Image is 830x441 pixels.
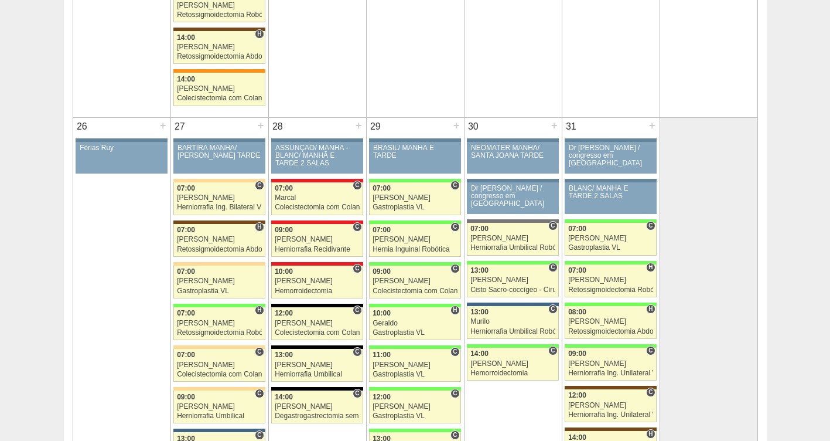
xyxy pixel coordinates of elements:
div: Hemorroidectomia [275,287,360,295]
div: [PERSON_NAME] [470,360,555,368]
span: Hospital [255,222,264,232]
div: Key: Brasil [565,344,656,348]
div: BARTIRA MANHÃ/ [PERSON_NAME] TARDE [177,144,261,160]
div: Retossigmoidectomia Robótica [177,329,262,337]
span: 11:00 [373,351,391,359]
a: H 07:00 [PERSON_NAME] Retossigmoidectomia Robótica [565,264,656,297]
span: Consultório [450,430,459,440]
div: Key: Brasil [565,261,656,264]
div: 30 [464,118,483,135]
span: Consultório [548,263,557,272]
div: Key: Aviso [271,138,363,142]
div: Herniorrafia Umbilical Robótica [470,328,555,335]
span: 14:00 [177,75,195,83]
div: + [354,118,364,133]
span: Consultório [353,306,361,315]
div: Herniorrafia Recidivante [275,246,360,253]
a: C 14:00 [PERSON_NAME] Hemorroidectomia [467,348,558,381]
span: Consultório [255,389,264,398]
div: Herniorrafia Umbilical [275,371,360,378]
div: [PERSON_NAME] [373,236,457,243]
div: Key: Santa Joana [173,220,265,224]
div: Key: Brasil [369,387,460,391]
div: Gastroplastia VL [373,371,457,378]
span: 07:00 [275,184,293,192]
div: 27 [171,118,189,135]
a: H 10:00 Geraldo Gastroplastia VL [369,307,460,340]
div: [PERSON_NAME] [177,320,262,327]
div: [PERSON_NAME] [373,194,457,202]
div: Gastroplastia VL [373,329,457,337]
div: Herniorrafia Umbilical Robótica [470,244,555,252]
a: BLANC/ MANHÃ E TARDE 2 SALAS [565,182,656,214]
span: Consultório [548,304,557,314]
div: Colecistectomia com Colangiografia VL [275,329,360,337]
div: Key: Brasil [173,304,265,307]
span: Hospital [646,263,655,272]
a: C 09:00 [PERSON_NAME] Colecistectomia com Colangiografia VL [369,266,460,298]
span: Consultório [646,221,655,230]
span: 07:00 [568,225,586,233]
div: Key: Blanc [271,345,363,349]
div: Key: Brasil [369,220,460,224]
div: [PERSON_NAME] [373,403,457,411]
span: Consultório [450,181,459,190]
div: [PERSON_NAME] [177,2,262,9]
span: 13:00 [275,351,293,359]
span: 14:00 [275,393,293,401]
span: Consultório [450,264,459,273]
div: Gastroplastia VL [177,287,262,295]
div: + [158,118,168,133]
a: H 07:00 [PERSON_NAME] Retossigmoidectomia Robótica [173,307,265,340]
span: 14:00 [470,350,489,358]
span: 07:00 [177,351,195,359]
span: Consultório [255,430,264,440]
span: 07:00 [177,309,195,317]
div: Key: Brasil [467,261,558,264]
a: H 07:00 [PERSON_NAME] Retossigmoidectomia Abdominal VL [173,224,265,257]
a: C 07:00 [PERSON_NAME] Herniorrafia Umbilical Robótica [467,223,558,256]
div: Colecistectomia com Colangiografia VL [275,203,360,211]
a: C 10:00 [PERSON_NAME] Hemorroidectomia [271,266,363,298]
span: Consultório [353,181,361,190]
span: Hospital [255,306,264,315]
div: ASSUNÇÃO/ MANHÃ -BLANC/ MANHÃ E TARDE 2 SALAS [275,144,359,168]
a: ASSUNÇÃO/ MANHÃ -BLANC/ MANHÃ E TARDE 2 SALAS [271,142,363,174]
div: + [647,118,657,133]
div: + [452,118,462,133]
span: 07:00 [568,266,586,274]
span: 07:00 [177,184,195,192]
span: Consultório [646,346,655,355]
div: Key: Brasil [467,344,558,348]
a: Dr [PERSON_NAME] / congresso em [GEOGRAPHIC_DATA] [565,142,656,174]
span: 12:00 [568,391,586,399]
a: C 07:00 Marcal Colecistectomia com Colangiografia VL [271,182,363,215]
div: [PERSON_NAME] [568,235,653,242]
div: + [549,118,559,133]
span: Hospital [255,29,264,39]
div: Retossigmoidectomia Abdominal VL [177,246,262,253]
div: Key: Bartira [173,387,265,391]
div: BLANC/ MANHÃ E TARDE 2 SALAS [569,185,653,200]
div: [PERSON_NAME] [177,194,262,202]
div: Dr [PERSON_NAME] / congresso em [GEOGRAPHIC_DATA] [471,185,555,208]
div: Key: Aviso [467,138,558,142]
div: Key: São Luiz - SCS [173,69,265,73]
span: Consultório [548,346,557,355]
a: C 07:00 [PERSON_NAME] Herniorrafia Ing. Bilateral VL [173,182,265,215]
a: BARTIRA MANHÃ/ [PERSON_NAME] TARDE [173,142,265,174]
div: [PERSON_NAME] [373,277,457,285]
a: NEOMATER MANHÃ/ SANTA JOANA TARDE [467,142,558,174]
div: Herniorrafia Ing. Bilateral VL [177,203,262,211]
span: 07:00 [373,226,391,234]
div: [PERSON_NAME] [275,236,360,243]
div: Key: Assunção [271,262,363,266]
span: Consultório [255,181,264,190]
span: 08:00 [568,308,586,316]
div: Gastroplastia VL [568,244,653,252]
a: BRASIL/ MANHÃ E TARDE [369,142,460,174]
a: C 07:00 [PERSON_NAME] Hernia Inguinal Robótica [369,224,460,257]
div: Colecistectomia com Colangiografia VL [177,94,262,102]
span: 12:00 [373,393,391,401]
div: Key: Brasil [369,179,460,182]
